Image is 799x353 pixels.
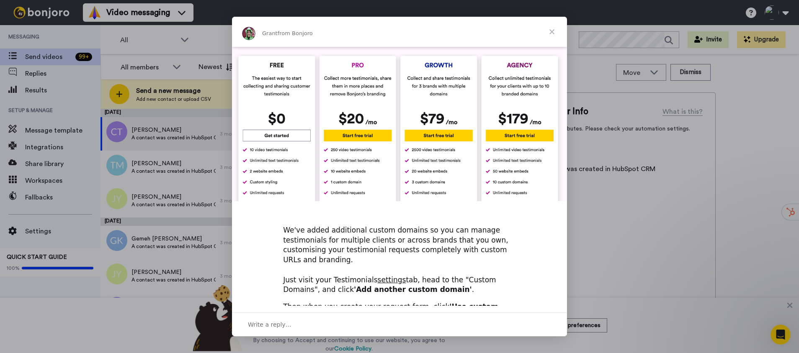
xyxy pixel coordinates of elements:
[537,17,567,47] span: Close
[283,302,516,322] div: Then when you create your request form, click and select the one you want to use.
[378,276,406,284] a: settings
[248,319,291,330] span: Write a reply…
[232,312,567,336] div: Open conversation and reply
[262,30,278,36] span: Grant
[354,285,472,294] b: 'Add another custom domain'
[242,27,255,40] img: Profile image for Grant
[283,215,516,295] div: We've added additional custom domains so you can manage testimonials for multiple clients or acro...
[278,30,313,36] span: from Bonjoro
